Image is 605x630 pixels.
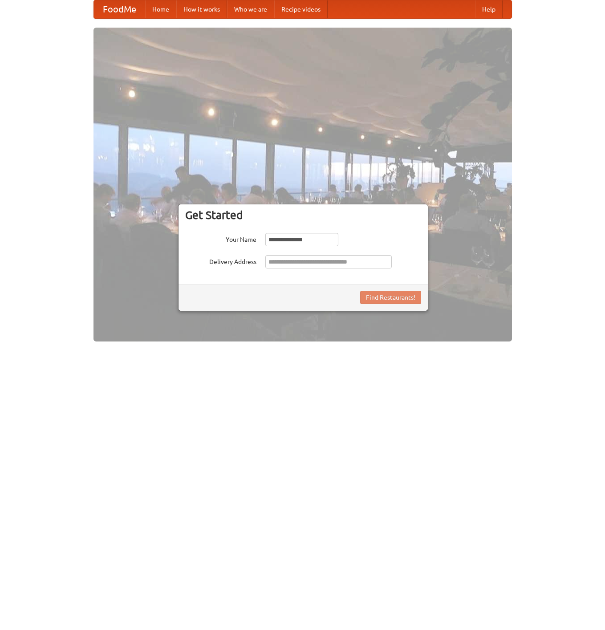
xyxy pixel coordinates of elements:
[185,233,256,244] label: Your Name
[274,0,328,18] a: Recipe videos
[185,255,256,266] label: Delivery Address
[176,0,227,18] a: How it works
[475,0,503,18] a: Help
[94,0,145,18] a: FoodMe
[145,0,176,18] a: Home
[185,208,421,222] h3: Get Started
[227,0,274,18] a: Who we are
[360,291,421,304] button: Find Restaurants!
